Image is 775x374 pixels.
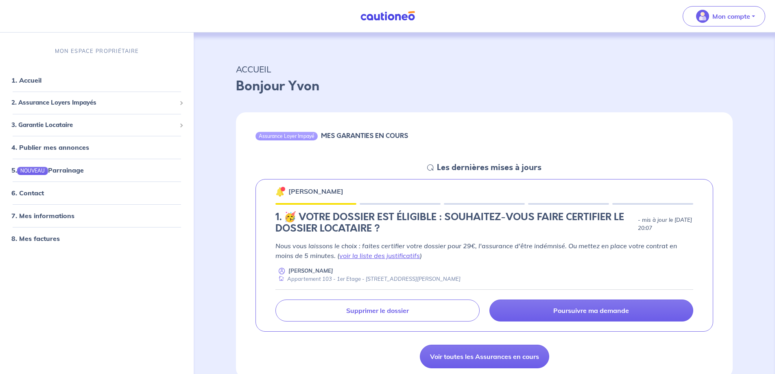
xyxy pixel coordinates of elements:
div: 6. Contact [3,185,190,201]
h5: Les dernières mises à jours [437,163,541,173]
h6: MES GARANTIES EN COURS [321,132,408,140]
span: 2. Assurance Loyers Impayés [11,98,176,107]
div: state: CERTIFICATION-CHOICE, Context: NEW,MAYBE-CERTIFICATE,ALONE,LESSOR-DOCUMENTS [275,211,693,238]
img: illu_account_valid_menu.svg [696,10,709,23]
div: 5.NOUVEAUParrainage [3,162,190,178]
p: Nous vous laissons le choix : faites certifier votre dossier pour 29€, l'assurance d'être indémni... [275,241,693,260]
a: Voir toutes les Assurances en cours [420,345,549,368]
p: Poursuivre ma demande [553,306,629,315]
div: Assurance Loyer Impayé [255,132,318,140]
p: [PERSON_NAME] [288,186,343,196]
h4: 1. 🥳 VOTRE DOSSIER EST ÉLIGIBLE : SOUHAITEZ-VOUS FAIRE CERTIFIER LE DOSSIER LOCATAIRE ? [275,211,635,235]
p: ACCUEIL [236,62,733,77]
div: 8. Mes factures [3,230,190,247]
span: 3. Garantie Locataire [11,120,176,130]
img: Cautioneo [357,11,418,21]
a: 1. Accueil [11,76,41,84]
p: Supprimer le dossier [346,306,409,315]
a: 4. Publier mes annonces [11,143,89,151]
a: Poursuivre ma demande [489,300,693,322]
img: 🔔 [275,187,285,197]
p: - mis à jour le [DATE] 20:07 [638,216,693,232]
div: 4. Publier mes annonces [3,139,190,155]
a: Supprimer le dossier [275,300,479,322]
div: Appartement 103 - 1er Etage - [STREET_ADDRESS][PERSON_NAME] [275,275,461,283]
p: Bonjour Yvon [236,77,733,96]
a: 8. Mes factures [11,234,60,243]
button: illu_account_valid_menu.svgMon compte [683,6,765,26]
p: Mon compte [712,11,750,21]
div: 7. Mes informations [3,208,190,224]
div: 1. Accueil [3,72,190,88]
a: 7. Mes informations [11,212,74,220]
div: 3. Garantie Locataire [3,117,190,133]
p: MON ESPACE PROPRIÉTAIRE [55,47,139,55]
a: 6. Contact [11,189,44,197]
p: [PERSON_NAME] [288,267,333,275]
a: voir la liste des justificatifs [339,252,420,260]
div: 2. Assurance Loyers Impayés [3,95,190,111]
a: 5.NOUVEAUParrainage [11,166,84,174]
